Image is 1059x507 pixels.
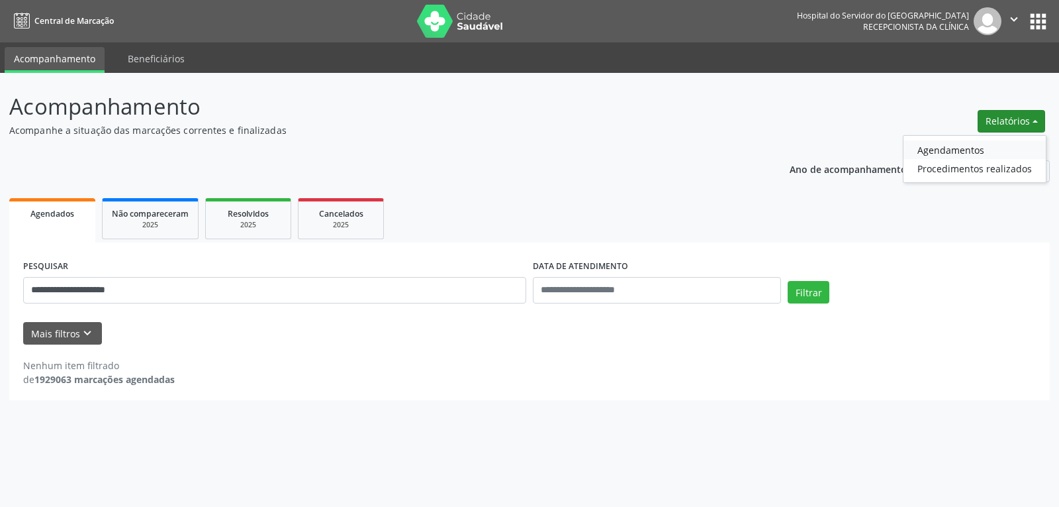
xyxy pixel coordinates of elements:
a: Agendamentos [903,141,1046,159]
button: apps [1027,10,1050,33]
div: Nenhum item filtrado [23,359,175,372]
a: Acompanhamento [5,47,105,73]
i:  [1007,12,1021,27]
span: Agendados [30,208,74,219]
div: de [23,372,175,386]
div: 2025 [112,220,189,230]
ul: Relatórios [903,135,1046,183]
span: Não compareceram [112,208,189,219]
div: 2025 [308,220,374,230]
i: keyboard_arrow_down [80,326,95,341]
div: Hospital do Servidor do [GEOGRAPHIC_DATA] [797,10,969,21]
a: Beneficiários [118,47,194,70]
strong: 1929063 marcações agendadas [34,373,175,386]
button: Filtrar [788,281,829,304]
p: Acompanhe a situação das marcações correntes e finalizadas [9,123,737,137]
span: Cancelados [319,208,363,219]
span: Resolvidos [228,208,269,219]
p: Ano de acompanhamento [790,160,907,177]
span: Central de Marcação [34,15,114,27]
button: Relatórios [978,110,1045,133]
button:  [1001,7,1027,35]
a: Procedimentos realizados [903,159,1046,178]
button: Mais filtroskeyboard_arrow_down [23,322,102,345]
a: Central de Marcação [9,10,114,32]
label: DATA DE ATENDIMENTO [533,256,628,277]
p: Acompanhamento [9,90,737,123]
div: 2025 [215,220,281,230]
label: PESQUISAR [23,256,68,277]
span: Recepcionista da clínica [863,21,969,32]
img: img [974,7,1001,35]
